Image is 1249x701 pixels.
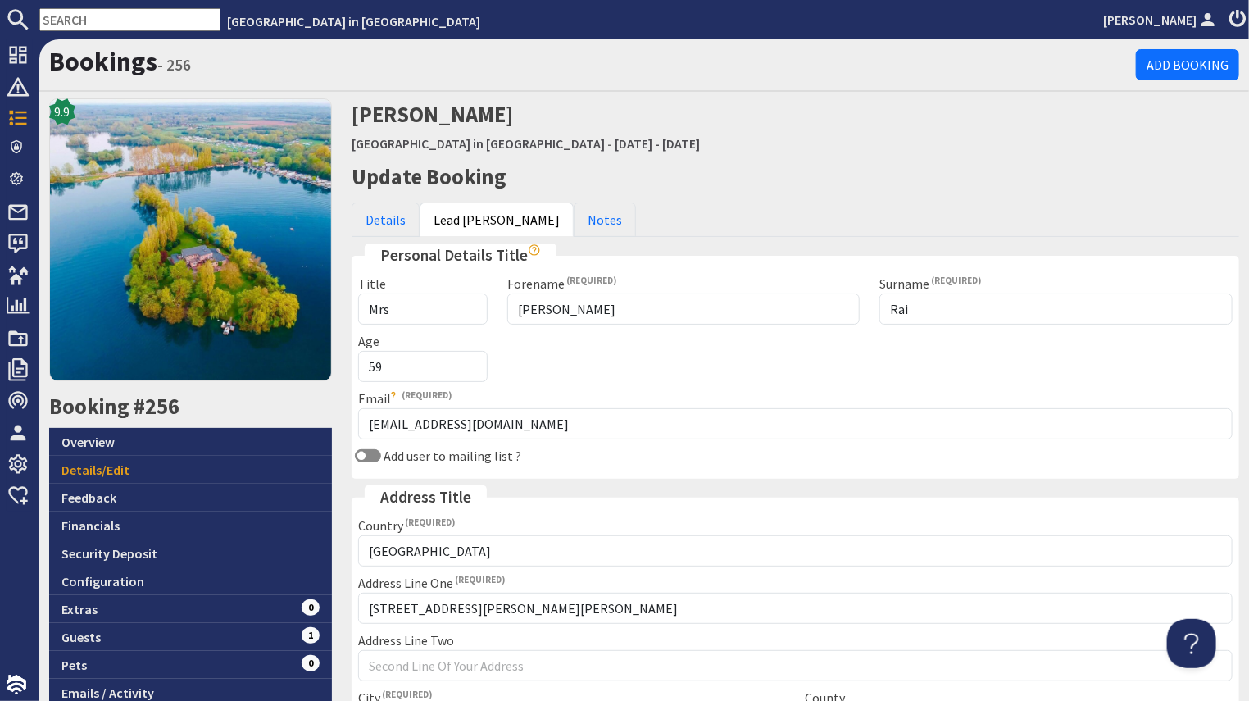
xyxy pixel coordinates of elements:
span: translation missing: en.admin.bookings.guests.fields.address_title [380,487,471,507]
a: [DATE] - [DATE] [615,135,700,152]
i: Show hints [528,244,541,257]
h2: Update Booking [352,164,1239,190]
label: Country [358,517,455,534]
a: Details/Edit [49,456,332,484]
a: Overview [49,428,332,456]
label: Forename [507,275,616,292]
span: - [607,135,612,152]
a: [PERSON_NAME] [1103,10,1219,30]
a: Security Deposit [49,539,332,567]
label: Age [358,333,379,349]
a: [GEOGRAPHIC_DATA] in [GEOGRAPHIC_DATA] [227,13,480,30]
label: Title [358,275,386,292]
img: The Island in Oxfordshire's icon [49,98,332,381]
label: Email [358,390,452,407]
a: Feedback [49,484,332,512]
span: 0 [302,599,320,616]
a: [GEOGRAPHIC_DATA] in [GEOGRAPHIC_DATA] [352,135,605,152]
small: - 256 [157,55,191,75]
span: translation missing: en.admin.bookings.guests.fields.personal_details_title [380,245,528,265]
input: Second Line Of Your Address [358,650,1233,681]
a: Details [352,203,420,237]
span: 0 [302,655,320,671]
a: Configuration [49,567,332,595]
input: SEARCH [39,8,220,31]
label: Address Line One [358,575,505,591]
input: Email Address [358,408,1233,439]
a: Extras0 [49,595,332,623]
a: Bookings [49,45,157,78]
label: Address Line Two [358,632,454,649]
h2: [PERSON_NAME] [352,98,937,157]
label: Surname [879,275,981,292]
h2: Booking #256 [49,394,332,420]
a: Pets0 [49,651,332,679]
a: Guests1 [49,623,332,651]
a: 9.9 [49,98,332,394]
label: Add user to mailing list ? [381,448,521,464]
iframe: Toggle Customer Support [1167,619,1216,668]
span: 1 [302,627,320,644]
span: 9.9 [55,102,70,121]
input: Forename [507,294,861,325]
a: Financials [49,512,332,539]
img: staytech_i_w-64f4e8e9ee0a9c174fd5317b4b171b261742d2d393467e5bdba4413f4f884c10.svg [7,675,26,694]
a: Add Booking [1136,49,1239,80]
input: First Line Of Your Address [358,593,1233,624]
a: Lead [PERSON_NAME] [420,203,574,237]
a: Notes [574,203,636,237]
